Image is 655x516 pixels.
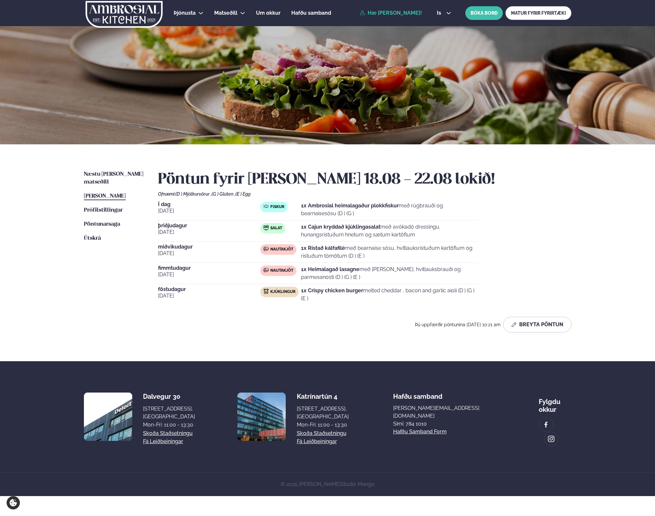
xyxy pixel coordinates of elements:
[158,244,260,250] span: miðvikudagur
[341,481,375,487] a: Studio Mango
[264,225,269,230] img: salad.svg
[143,393,195,400] div: Dalvegur 30
[174,10,196,16] span: Þjónusta
[158,271,260,279] span: [DATE]
[84,170,145,186] a: Næstu [PERSON_NAME] matseðill
[84,393,132,441] img: image alt
[301,266,359,272] strong: 1x Heimalagað lasagne
[158,250,260,257] span: [DATE]
[301,245,345,251] strong: 1x Ristað kálfafilé
[301,287,363,294] strong: 1x Crispy chicken burger
[84,220,120,228] a: Pöntunarsaga
[158,191,571,197] div: Ofnæmi:
[301,287,478,302] p: melted cheddar , bacon and garlic aioli (D ) (G ) (E )
[85,1,163,28] img: logo
[256,9,280,17] a: Um okkur
[84,207,123,213] span: Prófílstillingar
[270,226,282,231] span: Salat
[503,317,571,332] button: Breyta Pöntun
[264,267,269,273] img: beef.svg
[158,207,260,215] span: [DATE]
[297,429,346,437] a: Skoða staðsetningu
[158,266,260,271] span: fimmtudagur
[301,223,478,239] p: með avókadó dressingu, hunangsristuðum hnetum og sætum kartöflum
[548,435,555,443] img: image alt
[465,6,503,20] button: BÓKA BORÐ
[393,404,495,420] a: [PERSON_NAME][EMAIL_ADDRESS][DOMAIN_NAME]
[297,405,349,421] div: [STREET_ADDRESS], [GEOGRAPHIC_DATA]
[360,10,422,16] a: Hæ [PERSON_NAME]!
[270,247,293,252] span: Nautakjöt
[539,393,571,413] div: Fylgdu okkur
[143,429,193,437] a: Skoða staðsetningu
[301,224,380,230] strong: 1x Cajun kryddað kjúklingasalat
[158,223,260,228] span: þriðjudagur
[264,204,269,209] img: fish.svg
[84,206,123,214] a: Prófílstillingar
[84,234,101,242] a: Útskrá
[158,170,571,189] h2: Pöntun fyrir [PERSON_NAME] 18.08 - 22.08 lokið!
[84,193,126,199] span: [PERSON_NAME]
[84,192,126,200] a: [PERSON_NAME]
[158,287,260,292] span: föstudagur
[301,244,478,260] p: með bearnaise sósu, hvítlauksristuðum kartöflum og ristuðum tómötum (D ) (E )
[264,246,269,251] img: beef.svg
[214,10,237,16] span: Matseðill
[175,191,212,197] span: (D ) Mjólkurvörur ,
[393,428,447,436] a: Hafðu samband form
[393,387,442,400] span: Hafðu samband
[544,432,558,446] a: image alt
[174,9,196,17] a: Þjónusta
[158,228,260,236] span: [DATE]
[301,266,478,281] p: með [PERSON_NAME], hvítlauksbrauði og parmesanosti (D ) (G ) (E )
[214,9,237,17] a: Matseðill
[301,202,478,218] p: með rúgbrauði og bearnaisesósu (D ) (G )
[84,221,120,227] span: Pöntunarsaga
[437,10,443,16] span: is
[415,322,501,327] span: Þú uppfærðir pöntunina [DATE] 10:21 am
[301,202,399,209] strong: 1x Ambrosial heimalagaður plokkfiskur
[539,418,553,431] a: image alt
[297,393,349,400] div: Katrínartún 4
[237,393,286,441] img: image alt
[143,405,195,421] div: [STREET_ADDRESS], [GEOGRAPHIC_DATA]
[158,202,260,207] span: Í dag
[505,6,571,20] a: MATUR FYRIR FYRIRTÆKI
[542,421,550,428] img: image alt
[158,292,260,300] span: [DATE]
[264,289,269,294] img: chicken.svg
[291,10,331,16] span: Hafðu samband
[270,289,296,295] span: Kjúklingur
[281,481,375,487] span: © 2025 [PERSON_NAME]
[212,191,235,197] span: (G ) Glúten ,
[235,191,250,197] span: (E ) Egg
[7,496,20,509] a: Cookie settings
[297,421,349,429] div: Mon-Fri: 11:00 - 13:30
[297,438,337,445] a: Fá leiðbeiningar
[393,420,495,428] p: Sími: 784 1010
[143,438,183,445] a: Fá leiðbeiningar
[432,10,456,16] button: is
[84,171,143,185] span: Næstu [PERSON_NAME] matseðill
[84,235,101,241] span: Útskrá
[256,10,280,16] span: Um okkur
[270,204,284,210] span: Fiskur
[143,421,195,429] div: Mon-Fri: 11:00 - 13:30
[291,9,331,17] a: Hafðu samband
[270,268,293,273] span: Nautakjöt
